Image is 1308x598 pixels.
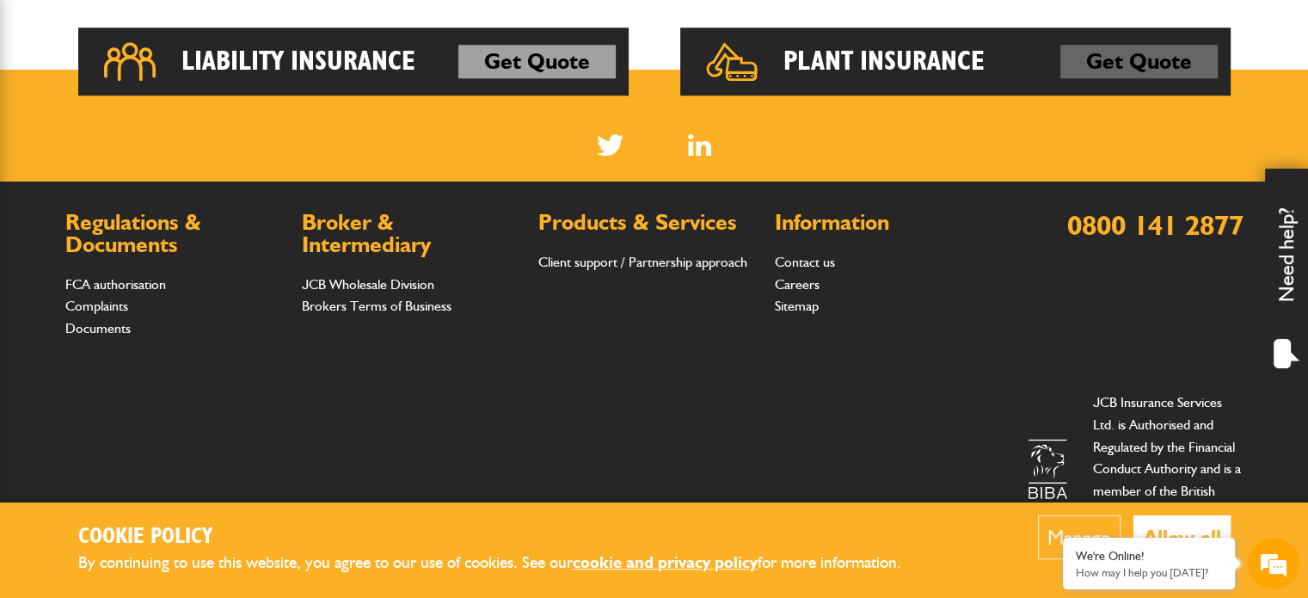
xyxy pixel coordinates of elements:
a: JCB Wholesale Division [302,276,434,293]
input: Enter your email address [22,210,314,248]
div: We're Online! [1076,549,1222,564]
div: Chat with us now [89,96,289,119]
p: JCB Insurance Services Ltd. is Authorised and Regulated by the Financial Conduct Authority and is... [1093,391,1244,546]
a: cookie and privacy policy [573,552,758,572]
h2: Liability Insurance [181,45,415,79]
a: Get Quote [458,45,616,79]
button: Manage [1038,515,1121,559]
h2: Products & Services [538,212,758,234]
h2: Regulations & Documents [65,212,285,256]
textarea: Type your message and hit 'Enter' [22,311,314,453]
a: 0800 141 2877 [1067,208,1244,242]
em: Start Chat [234,468,312,491]
h2: Cookie Policy [78,524,930,551]
div: Need help? [1265,169,1308,384]
a: Complaints [65,298,128,314]
button: Allow all [1133,515,1231,559]
a: LinkedIn [688,134,711,156]
a: Contact us [775,254,835,270]
h2: Information [775,212,994,234]
a: Careers [775,276,820,293]
a: Get Quote [1060,45,1218,79]
p: How may I help you today? [1076,566,1222,579]
img: Twitter [597,134,623,156]
div: Minimize live chat window [282,9,323,50]
a: Client support / Partnership approach [538,254,747,270]
input: Enter your phone number [22,261,314,299]
img: d_20077148190_company_1631870298795_20077148190 [29,96,72,120]
a: Brokers Terms of Business [302,298,451,314]
a: Documents [65,320,131,336]
img: Linked In [688,134,711,156]
a: FCA authorisation [65,276,166,293]
input: Enter your last name [22,159,314,197]
h2: Plant Insurance [783,45,985,79]
a: Sitemap [775,298,819,314]
p: By continuing to use this website, you agree to our use of cookies. See our for more information. [78,550,930,576]
h2: Broker & Intermediary [302,212,521,256]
